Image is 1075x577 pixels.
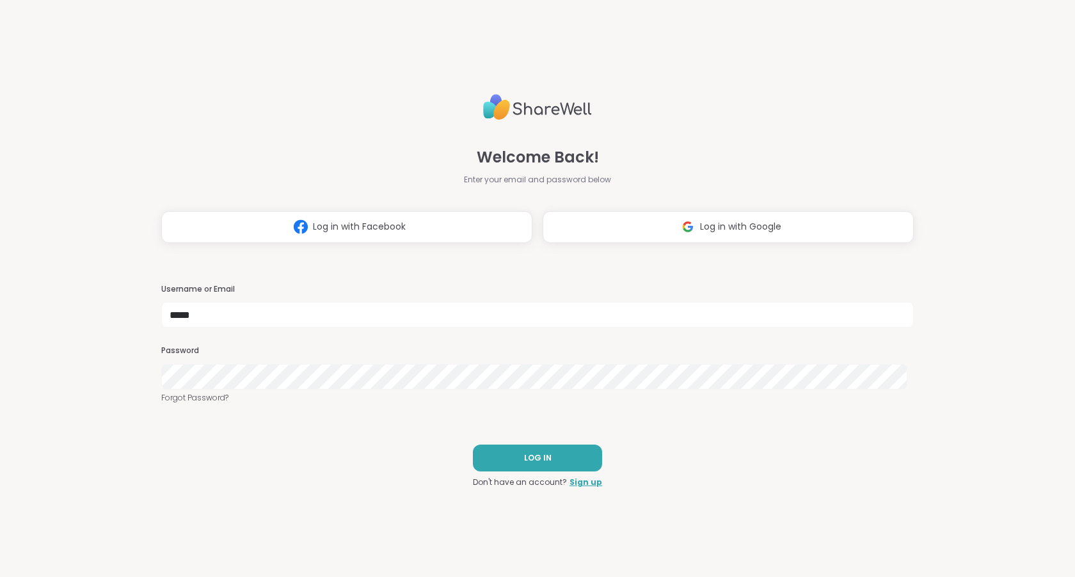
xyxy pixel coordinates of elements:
span: Log in with Facebook [313,220,406,233]
a: Sign up [569,477,602,488]
span: Log in with Google [700,220,781,233]
h3: Password [161,345,914,356]
span: LOG IN [524,452,552,464]
button: LOG IN [473,445,602,471]
a: Forgot Password? [161,392,914,404]
span: Don't have an account? [473,477,567,488]
span: Enter your email and password below [464,174,611,186]
button: Log in with Facebook [161,211,532,243]
h3: Username or Email [161,284,914,295]
button: Log in with Google [543,211,914,243]
img: ShareWell Logomark [289,215,313,239]
img: ShareWell Logomark [676,215,700,239]
span: Welcome Back! [477,146,599,169]
img: ShareWell Logo [483,89,592,125]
